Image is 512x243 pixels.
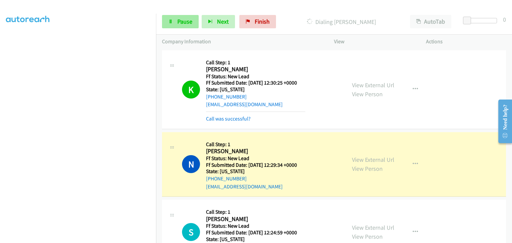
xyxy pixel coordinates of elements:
h5: Ff Status: New Lead [206,73,305,80]
h2: [PERSON_NAME] [206,147,305,155]
h5: State: [US_STATE] [206,168,305,175]
h5: Ff Status: New Lead [206,155,305,162]
h5: Call Step: 1 [206,59,305,66]
h5: Ff Submitted Date: [DATE] 12:24:59 +0000 [206,229,305,236]
span: Next [217,18,229,25]
p: View [334,38,414,46]
a: Call was successful? [206,116,251,122]
span: Finish [255,18,270,25]
a: Finish [239,15,276,28]
button: Next [202,15,235,28]
h5: Ff Submitted Date: [DATE] 12:30:25 +0000 [206,80,305,86]
h5: Call Step: 1 [206,209,305,215]
a: View Person [352,233,383,240]
h1: S [182,223,200,241]
div: Delay between calls (in seconds) [466,18,497,23]
h5: State: [US_STATE] [206,86,305,93]
p: Dialing [PERSON_NAME] [285,17,398,26]
a: Pause [162,15,199,28]
a: [PHONE_NUMBER] [206,175,247,182]
iframe: Resource Center [493,95,512,148]
a: View External Url [352,224,394,231]
h1: N [182,155,200,173]
span: Pause [177,18,192,25]
h2: [PERSON_NAME] [206,215,305,223]
p: Company Information [162,38,322,46]
a: View Person [352,165,383,172]
a: [EMAIL_ADDRESS][DOMAIN_NAME] [206,101,283,108]
a: View External Url [352,156,394,163]
h1: K [182,81,200,99]
p: Actions [426,38,506,46]
div: 0 [503,15,506,24]
a: View Person [352,90,383,98]
div: The call is yet to be attempted [182,223,200,241]
h5: Call Step: 1 [206,141,305,148]
a: [EMAIL_ADDRESS][DOMAIN_NAME] [206,183,283,190]
a: View External Url [352,81,394,89]
a: [PHONE_NUMBER] [206,94,247,100]
h2: [PERSON_NAME] [206,66,305,73]
h5: State: [US_STATE] [206,236,305,243]
button: AutoTab [410,15,451,28]
h5: Ff Submitted Date: [DATE] 12:29:34 +0000 [206,162,305,168]
h5: Ff Status: New Lead [206,223,305,229]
